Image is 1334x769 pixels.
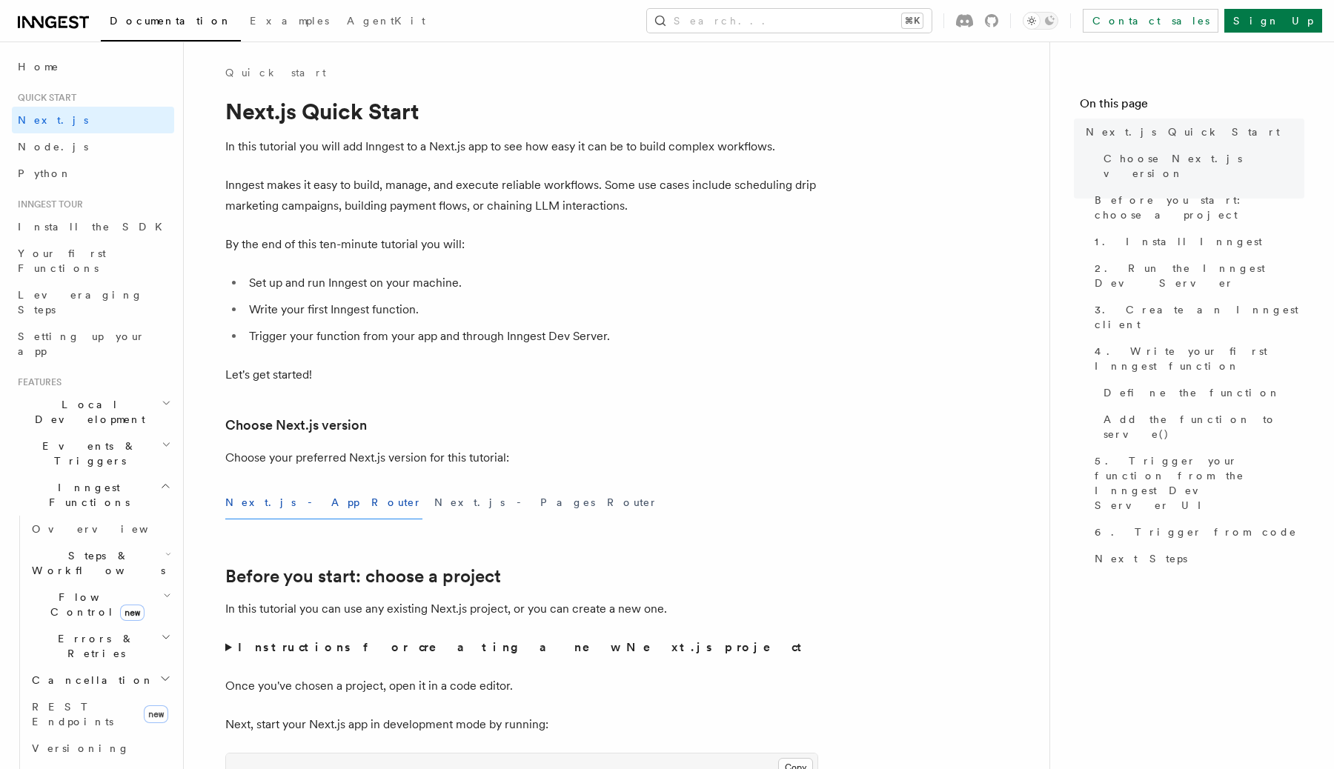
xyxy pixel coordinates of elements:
[12,282,174,323] a: Leveraging Steps
[26,631,161,661] span: Errors & Retries
[32,701,113,728] span: REST Endpoints
[241,4,338,40] a: Examples
[225,637,818,658] summary: Instructions for creating a new Next.js project
[902,13,923,28] kbd: ⌘K
[12,391,174,433] button: Local Development
[18,221,171,233] span: Install the SDK
[1098,379,1304,406] a: Define the function
[18,289,143,316] span: Leveraging Steps
[647,9,932,33] button: Search...⌘K
[1095,193,1304,222] span: Before you start: choose a project
[144,705,168,723] span: new
[12,199,83,210] span: Inngest tour
[338,4,434,40] a: AgentKit
[1104,412,1304,442] span: Add the function to serve()
[225,175,818,216] p: Inngest makes it easy to build, manage, and execute reliable workflows. Some use cases include sc...
[26,548,165,578] span: Steps & Workflows
[26,673,154,688] span: Cancellation
[1089,519,1304,545] a: 6. Trigger from code
[12,376,62,388] span: Features
[225,599,818,619] p: In this tutorial you can use any existing Next.js project, or you can create a new one.
[1095,302,1304,332] span: 3. Create an Inngest client
[1089,255,1304,296] a: 2. Run the Inngest Dev Server
[1098,145,1304,187] a: Choose Next.js version
[18,114,88,126] span: Next.js
[1095,525,1297,539] span: 6. Trigger from code
[1089,296,1304,338] a: 3. Create an Inngest client
[12,92,76,104] span: Quick start
[225,136,818,157] p: In this tutorial you will add Inngest to a Next.js app to see how easy it can be to build complex...
[1104,151,1304,181] span: Choose Next.js version
[1089,187,1304,228] a: Before you start: choose a project
[12,160,174,187] a: Python
[26,667,174,693] button: Cancellation
[26,590,163,619] span: Flow Control
[1089,338,1304,379] a: 4. Write your first Inngest function
[1095,344,1304,373] span: 4. Write your first Inngest function
[12,53,174,80] a: Home
[12,107,174,133] a: Next.js
[1080,95,1304,119] h4: On this page
[225,486,422,519] button: Next.js - App Router
[245,299,818,320] li: Write your first Inngest function.
[26,542,174,584] button: Steps & Workflows
[250,15,329,27] span: Examples
[1095,234,1262,249] span: 1. Install Inngest
[225,714,818,735] p: Next, start your Next.js app in development mode by running:
[225,98,818,124] h1: Next.js Quick Start
[26,693,174,735] a: REST Endpointsnew
[12,397,162,427] span: Local Development
[1089,228,1304,255] a: 1. Install Inngest
[225,415,367,436] a: Choose Next.js version
[225,65,326,80] a: Quick start
[120,605,145,621] span: new
[26,516,174,542] a: Overview
[101,4,241,41] a: Documentation
[32,742,130,754] span: Versioning
[1224,9,1322,33] a: Sign Up
[225,566,501,587] a: Before you start: choose a project
[12,323,174,364] a: Setting up your app
[1095,453,1304,513] span: 5. Trigger your function from the Inngest Dev Server UI
[12,133,174,160] a: Node.js
[18,141,88,153] span: Node.js
[26,584,174,625] button: Flow Controlnew
[12,474,174,516] button: Inngest Functions
[1104,385,1281,400] span: Define the function
[1095,551,1187,566] span: Next Steps
[1095,261,1304,290] span: 2. Run the Inngest Dev Server
[225,447,818,468] p: Choose your preferred Next.js version for this tutorial:
[1086,124,1280,139] span: Next.js Quick Start
[26,625,174,667] button: Errors & Retries
[110,15,232,27] span: Documentation
[1098,406,1304,447] a: Add the function to serve()
[1089,545,1304,572] a: Next Steps
[347,15,425,27] span: AgentKit
[12,213,174,240] a: Install the SDK
[245,326,818,347] li: Trigger your function from your app and through Inngest Dev Server.
[225,364,818,385] p: Let's get started!
[1080,119,1304,145] a: Next.js Quick Start
[12,433,174,474] button: Events & Triggers
[12,480,160,510] span: Inngest Functions
[32,523,185,535] span: Overview
[18,330,145,357] span: Setting up your app
[18,247,106,274] span: Your first Functions
[26,735,174,762] a: Versioning
[434,486,658,519] button: Next.js - Pages Router
[1023,12,1058,30] button: Toggle dark mode
[238,640,808,654] strong: Instructions for creating a new Next.js project
[12,240,174,282] a: Your first Functions
[1089,447,1304,519] a: 5. Trigger your function from the Inngest Dev Server UI
[1083,9,1218,33] a: Contact sales
[12,439,162,468] span: Events & Triggers
[225,234,818,255] p: By the end of this ten-minute tutorial you will:
[225,676,818,696] p: Once you've chosen a project, open it in a code editor.
[18,59,59,74] span: Home
[245,273,818,293] li: Set up and run Inngest on your machine.
[18,167,72,179] span: Python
